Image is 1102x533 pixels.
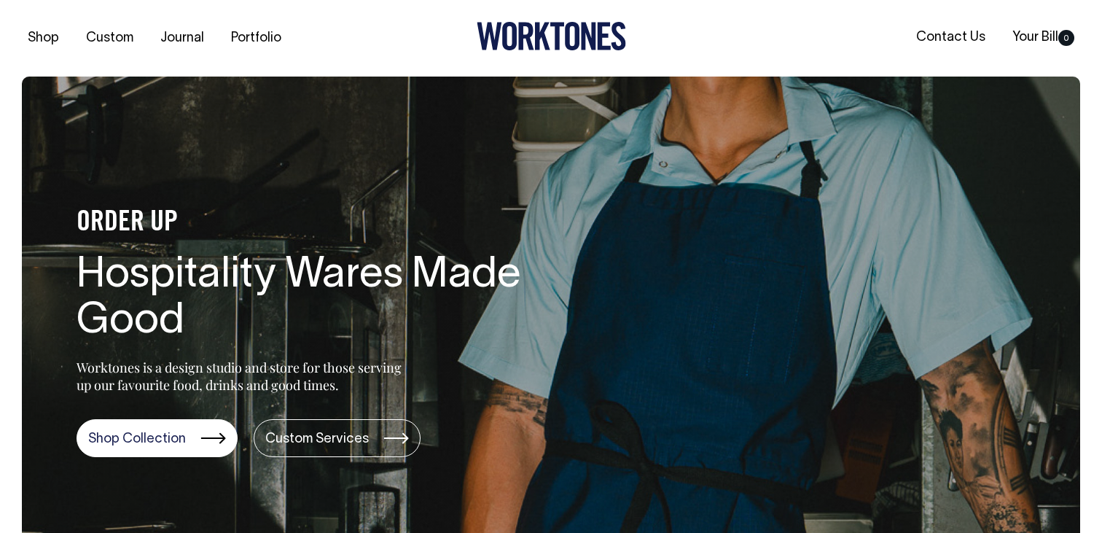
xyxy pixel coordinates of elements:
[1058,30,1074,46] span: 0
[77,419,238,457] a: Shop Collection
[155,26,210,50] a: Journal
[77,253,543,346] h1: Hospitality Wares Made Good
[77,359,408,394] p: Worktones is a design studio and store for those serving up our favourite food, drinks and good t...
[1007,26,1080,50] a: Your Bill0
[254,419,421,457] a: Custom Services
[22,26,65,50] a: Shop
[910,26,991,50] a: Contact Us
[80,26,139,50] a: Custom
[225,26,287,50] a: Portfolio
[77,208,543,238] h4: ORDER UP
